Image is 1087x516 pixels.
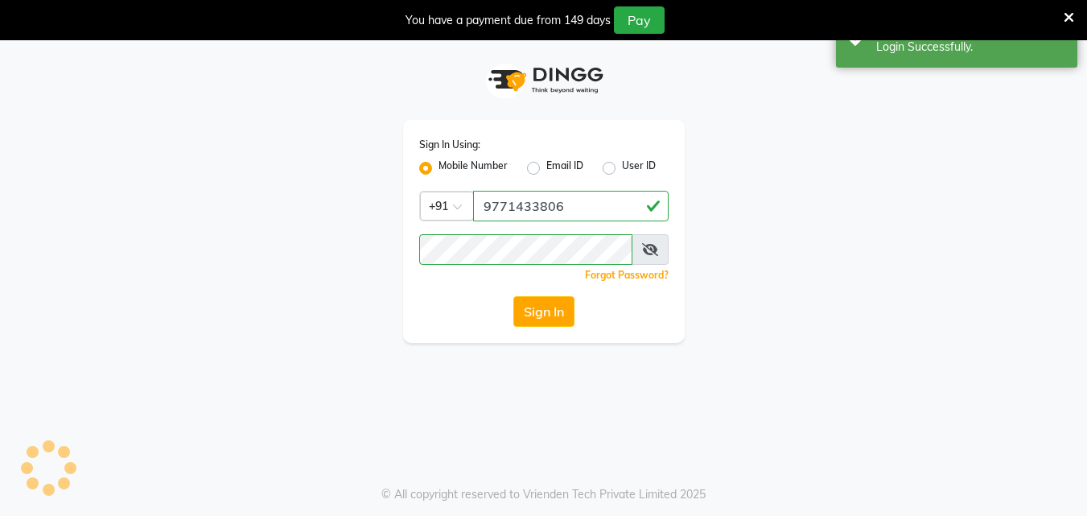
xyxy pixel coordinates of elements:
[480,56,608,104] img: logo1.svg
[406,12,611,29] div: You have a payment due from 149 days
[513,296,574,327] button: Sign In
[419,234,632,265] input: Username
[473,191,669,221] input: Username
[546,159,583,178] label: Email ID
[419,138,480,152] label: Sign In Using:
[622,159,656,178] label: User ID
[614,6,665,34] button: Pay
[439,159,508,178] label: Mobile Number
[876,39,1065,56] div: Login Successfully.
[585,269,669,281] a: Forgot Password?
